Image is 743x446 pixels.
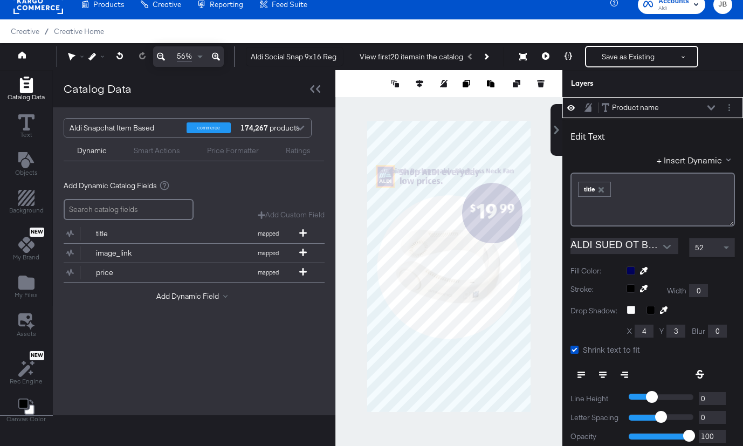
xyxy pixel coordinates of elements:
[1,74,51,105] button: Add Rectangle
[96,229,174,239] div: title
[570,284,618,297] label: Stroke:
[30,352,44,359] span: New
[134,146,180,156] div: Smart Actions
[64,244,325,263] div: image_linkmapped
[64,263,325,282] div: pricemapped
[658,4,689,13] span: Aldi
[156,291,232,301] button: Add Dynamic Field
[239,119,270,137] strong: 174,267
[478,47,493,66] button: Next Product
[463,80,470,87] svg: Copy image
[13,253,39,262] span: My Brand
[601,102,659,113] button: Product name
[39,27,54,36] span: /
[487,80,494,87] svg: Paste image
[6,415,46,423] span: Canvas Color
[258,210,325,220] button: Add Custom Field
[10,377,43,386] span: Rec Engine
[570,131,605,142] div: Edit Text
[64,244,311,263] button: image_linkmapped
[570,413,621,423] label: Letter Spacing
[64,199,194,220] input: Search catalog fields
[659,326,664,337] label: Y
[238,249,298,257] span: mapped
[238,269,298,276] span: mapped
[583,344,640,355] span: Shrink text to fit
[11,27,39,36] span: Creative
[8,272,44,303] button: Add Files
[487,78,498,89] button: Paste image
[70,119,178,137] div: Aldi Snapchat Item Based
[579,182,610,196] div: title
[207,146,259,156] div: Price Formatter
[9,206,44,215] span: Background
[96,248,174,258] div: image_link
[3,188,50,218] button: Add Rectangle
[64,224,325,243] div: titlemapped
[286,146,311,156] div: Ratings
[10,310,43,341] button: Assets
[8,93,45,101] span: Catalog Data
[96,267,174,278] div: price
[64,224,311,243] button: titlemapped
[570,394,621,404] label: Line Height
[15,168,38,177] span: Objects
[15,291,38,299] span: My Files
[20,131,32,139] span: Text
[360,52,463,62] div: View first 20 items in the catalog
[64,81,132,97] div: Catalog Data
[6,225,46,265] button: NewMy Brand
[3,348,49,389] button: NewRec Engine
[77,146,107,156] div: Dynamic
[239,119,271,137] div: products
[627,326,632,337] label: X
[9,149,44,180] button: Add Text
[17,330,36,338] span: Assets
[586,47,670,66] button: Save as Existing
[667,286,686,296] label: Width
[612,102,659,113] div: Product name
[570,431,621,442] label: Opacity
[187,122,231,133] div: commerce
[570,306,619,316] label: Drop Shadow:
[12,112,41,142] button: Text
[463,78,473,89] button: Copy image
[724,102,735,113] button: Layer Options
[54,27,104,36] a: Creative Home
[238,230,298,237] span: mapped
[570,266,618,276] label: Fill Color:
[571,78,681,88] div: Layers
[64,263,311,282] button: pricemapped
[659,239,675,255] button: Open
[657,154,735,166] button: + Insert Dynamic
[695,243,704,252] span: 52
[64,181,157,191] span: Add Dynamic Catalog Fields
[177,51,192,61] span: 56%
[30,229,44,236] span: New
[692,326,705,337] label: Blur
